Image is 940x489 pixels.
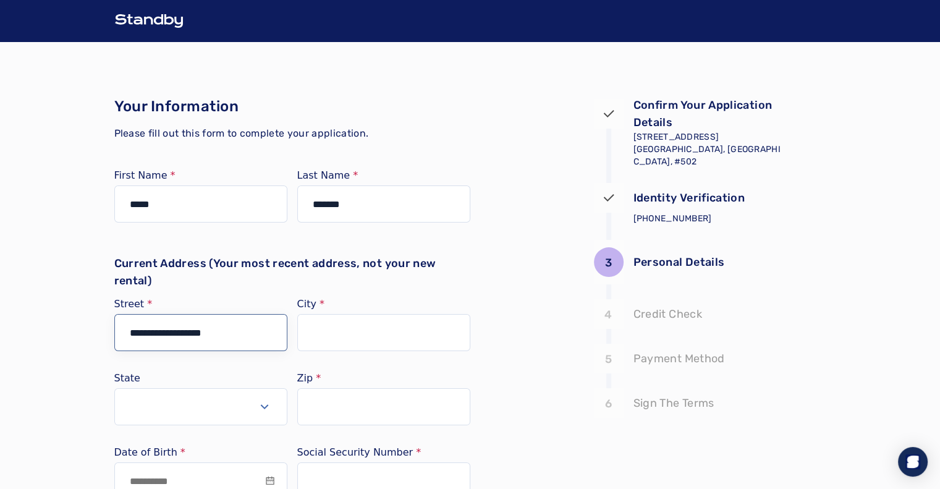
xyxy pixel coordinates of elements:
[297,448,470,457] label: Social Security Number
[604,306,612,323] p: 4
[114,127,369,139] span: Please fill out this form to complete your application.
[605,351,612,368] p: 5
[633,253,725,271] p: Personal Details
[633,189,745,206] p: Identity Verification
[297,373,470,383] label: Zip
[605,254,612,271] p: 3
[114,171,287,181] label: First Name
[633,394,714,412] p: Sign The Terms
[114,255,470,289] p: Current Address (Your most recent address, not your new rental)
[265,476,275,486] div: input icon
[297,299,470,309] label: City
[633,213,712,224] span: [PHONE_NUMBER]
[114,373,287,383] label: State
[633,96,782,131] p: Confirm Your Application Details
[633,131,782,181] p: [STREET_ADDRESS] [GEOGRAPHIC_DATA], [GEOGRAPHIC_DATA], #502 [DATE] - [DATE]
[605,395,612,412] p: 6
[633,305,702,323] p: Credit Check
[114,98,239,115] span: Your Information
[114,388,287,425] button: Select open
[114,299,287,309] label: Street
[898,447,928,477] div: Open Intercom Messenger
[114,448,287,457] label: Date of Birth
[297,171,470,181] label: Last Name
[633,350,725,367] p: Payment Method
